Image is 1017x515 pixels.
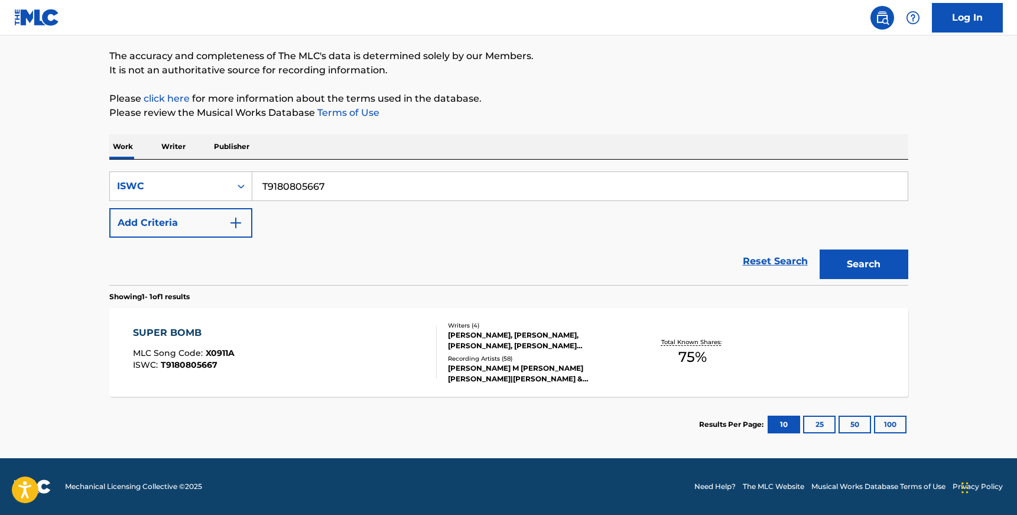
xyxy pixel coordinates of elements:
form: Search Form [109,171,908,285]
span: X0911A [206,348,235,358]
a: Reset Search [737,248,814,274]
img: logo [14,480,51,494]
a: Privacy Policy [953,481,1003,492]
a: Terms of Use [315,107,379,118]
img: 9d2ae6d4665cec9f34b9.svg [229,216,243,230]
span: ISWC : [133,359,161,370]
div: [PERSON_NAME] M [PERSON_NAME] [PERSON_NAME]|[PERSON_NAME] & [PERSON_NAME], [PERSON_NAME], [PERSON... [448,363,626,384]
img: help [906,11,920,25]
span: T9180805667 [161,359,217,370]
div: Recording Artists ( 58 ) [448,354,626,363]
a: Log In [932,3,1003,33]
button: Add Criteria [109,208,252,238]
a: Need Help? [694,481,736,492]
img: MLC Logo [14,9,60,26]
a: SUPER BOMBMLC Song Code:X0911AISWC:T9180805667Writers (4)[PERSON_NAME], [PERSON_NAME], [PERSON_NA... [109,308,908,397]
iframe: Chat Widget [958,458,1017,515]
p: Publisher [210,134,253,159]
p: Results Per Page: [699,419,766,430]
p: Please for more information about the terms used in the database. [109,92,908,106]
a: The MLC Website [743,481,804,492]
button: 50 [839,416,871,433]
p: Please review the Musical Works Database [109,106,908,120]
span: Mechanical Licensing Collective © 2025 [65,481,202,492]
button: 10 [768,416,800,433]
a: Public Search [870,6,894,30]
p: The accuracy and completeness of The MLC's data is determined solely by our Members. [109,49,908,63]
a: Musical Works Database Terms of Use [811,481,945,492]
span: 75 % [678,346,707,368]
span: MLC Song Code : [133,348,206,358]
div: Drag [961,470,969,506]
div: Help [901,6,925,30]
p: Writer [158,134,189,159]
button: 100 [874,416,906,433]
div: [PERSON_NAME], [PERSON_NAME], [PERSON_NAME], [PERSON_NAME] [PERSON_NAME] [448,330,626,351]
p: It is not an authoritative source for recording information. [109,63,908,77]
button: Search [820,250,908,279]
div: SUPER BOMB [133,326,235,340]
p: Total Known Shares: [661,338,724,346]
img: search [875,11,889,25]
button: 25 [803,416,836,433]
p: Work [109,134,137,159]
div: ISWC [117,179,223,193]
div: Writers ( 4 ) [448,321,626,330]
p: Showing 1 - 1 of 1 results [109,291,190,302]
a: click here [144,93,190,104]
